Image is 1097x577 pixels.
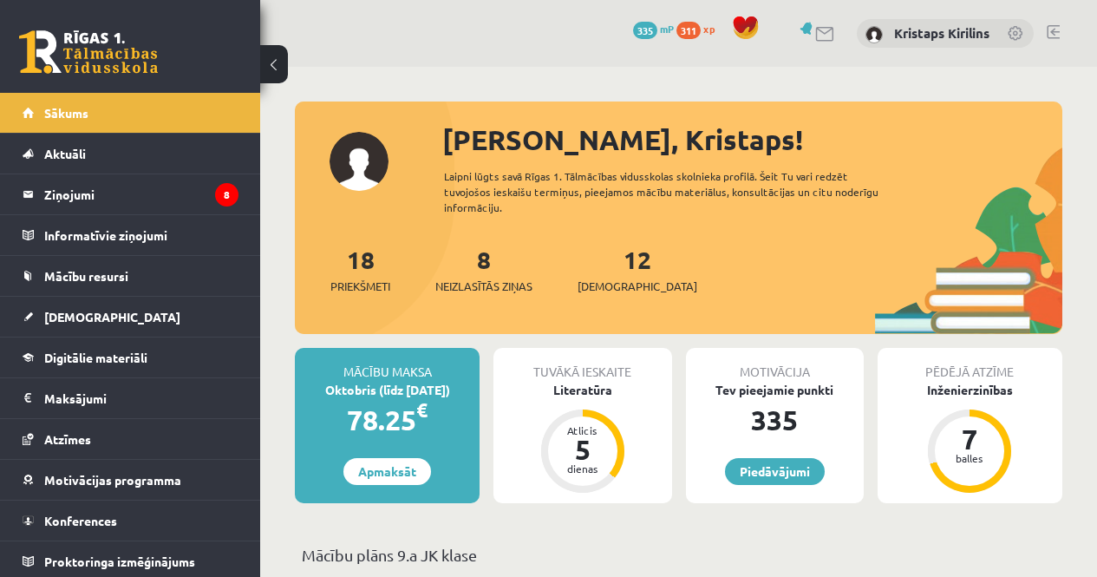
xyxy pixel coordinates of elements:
[557,425,609,436] div: Atlicis
[878,381,1062,399] div: Inženierzinības
[23,501,238,541] a: Konferences
[23,419,238,459] a: Atzīmes
[23,134,238,174] a: Aktuāli
[416,397,428,423] span: €
[686,381,864,399] div: Tev pieejamie punkti
[944,425,996,453] div: 7
[44,472,181,488] span: Motivācijas programma
[578,278,697,295] span: [DEMOGRAPHIC_DATA]
[44,146,86,161] span: Aktuāli
[302,543,1055,567] p: Mācību plāns 9.a JK klase
[23,460,238,500] a: Motivācijas programma
[442,119,1062,161] div: [PERSON_NAME], Kristaps!
[686,348,864,381] div: Motivācija
[493,381,671,495] a: Literatūra Atlicis 5 dienas
[444,168,904,215] div: Laipni lūgts savā Rīgas 1. Tālmācības vidusskolas skolnieka profilā. Šeit Tu vari redzēt tuvojošo...
[44,215,238,255] legend: Informatīvie ziņojumi
[578,244,697,295] a: 12[DEMOGRAPHIC_DATA]
[23,338,238,377] a: Digitālie materiāli
[23,297,238,337] a: [DEMOGRAPHIC_DATA]
[295,399,480,441] div: 78.25
[23,174,238,214] a: Ziņojumi8
[493,381,671,399] div: Literatūra
[44,268,128,284] span: Mācību resursi
[23,256,238,296] a: Mācību resursi
[295,348,480,381] div: Mācību maksa
[23,215,238,255] a: Informatīvie ziņojumi
[865,26,883,43] img: Kristaps Kirilins
[660,22,674,36] span: mP
[944,453,996,463] div: balles
[676,22,723,36] a: 311 xp
[44,105,88,121] span: Sākums
[44,431,91,447] span: Atzīmes
[44,174,238,214] legend: Ziņojumi
[703,22,715,36] span: xp
[19,30,158,74] a: Rīgas 1. Tālmācības vidusskola
[878,348,1062,381] div: Pēdējā atzīme
[343,458,431,485] a: Apmaksāt
[330,244,390,295] a: 18Priekšmeti
[44,350,147,365] span: Digitālie materiāli
[215,183,238,207] i: 8
[23,93,238,133] a: Sākums
[686,399,864,441] div: 335
[330,278,390,295] span: Priekšmeti
[44,554,195,569] span: Proktoringa izmēģinājums
[44,513,117,528] span: Konferences
[725,458,825,485] a: Piedāvājumi
[435,278,532,295] span: Neizlasītās ziņas
[435,244,532,295] a: 8Neizlasītās ziņas
[894,24,989,42] a: Kristaps Kirilins
[557,463,609,474] div: dienas
[493,348,671,381] div: Tuvākā ieskaite
[295,381,480,399] div: Oktobris (līdz [DATE])
[44,309,180,325] span: [DEMOGRAPHIC_DATA]
[23,378,238,418] a: Maksājumi
[633,22,657,39] span: 335
[878,381,1062,495] a: Inženierzinības 7 balles
[44,378,238,418] legend: Maksājumi
[676,22,701,39] span: 311
[557,436,609,463] div: 5
[633,22,674,36] a: 335 mP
